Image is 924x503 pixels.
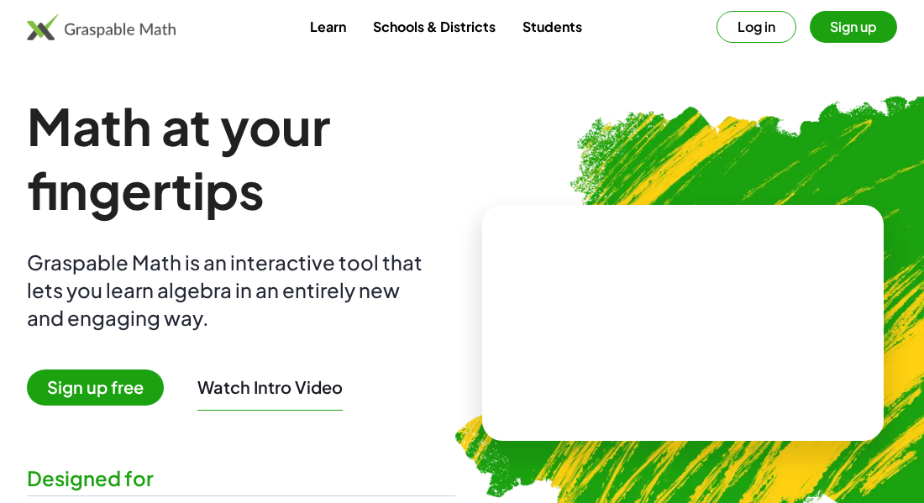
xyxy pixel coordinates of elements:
button: Sign up [810,11,897,43]
div: Graspable Math is an interactive tool that lets you learn algebra in an entirely new and engaging... [27,249,430,332]
a: Students [509,11,596,42]
a: Learn [297,11,360,42]
button: Watch Intro Video [197,376,343,398]
div: Designed for [27,464,455,492]
h1: Math at your fingertips [27,94,455,222]
span: Sign up free [27,369,164,406]
a: Schools & Districts [360,11,509,42]
video: What is this? This is dynamic math notation. Dynamic math notation plays a central role in how Gr... [557,260,809,386]
button: Log in [717,11,796,43]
